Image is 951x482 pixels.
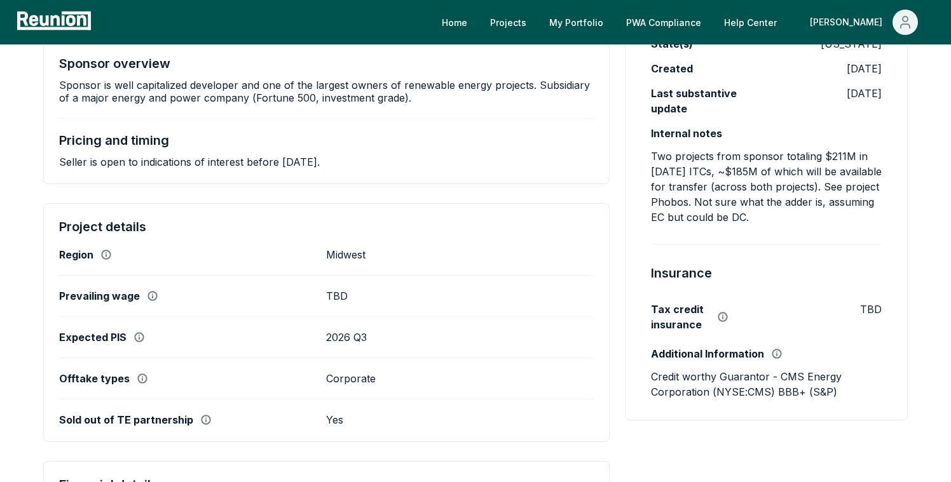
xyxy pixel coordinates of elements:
label: Tax credit insurance [651,302,710,332]
label: Sold out of TE partnership [59,413,193,426]
p: [DATE] [847,86,882,101]
p: [DATE] [847,61,882,76]
p: Sponsor is well capitalized developer and one of the largest owners of renewable energy projects.... [59,79,594,104]
label: Internal notes [651,126,722,141]
p: Two projects from sponsor totaling $211M in [DATE] ITCs, ~$185M of which will be available for tr... [651,149,882,225]
button: [PERSON_NAME] [800,10,928,35]
a: Home [432,10,477,35]
label: Created [651,61,693,76]
h4: Pricing and timing [59,133,169,148]
h4: Project details [59,219,594,234]
label: Expected PIS [59,331,127,344]
p: Credit worthy Guarantor - CMS Energy Corporation (NYSE:CMS) BBB+ (S&P) [651,369,882,399]
a: Help Center [714,10,787,35]
a: Projects [480,10,537,35]
a: My Portfolio [539,10,613,35]
nav: Main [432,10,938,35]
div: [PERSON_NAME] [810,10,887,35]
h4: Insurance [651,264,712,283]
p: Yes [326,413,343,426]
p: Corporate [326,372,376,385]
label: Prevailing wage [59,290,140,302]
label: Offtake types [59,372,130,385]
p: Midwest [326,248,366,261]
p: Seller is open to indications of interest before [DATE]. [59,156,320,168]
label: Region [59,248,93,261]
p: 2026 Q3 [326,331,367,344]
h4: Sponsor overview [59,56,170,71]
label: Last substantive update [651,86,767,116]
a: PWA Compliance [616,10,711,35]
p: TBD [326,290,348,302]
p: TBD [860,302,882,317]
label: Additional Information [651,346,764,361]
